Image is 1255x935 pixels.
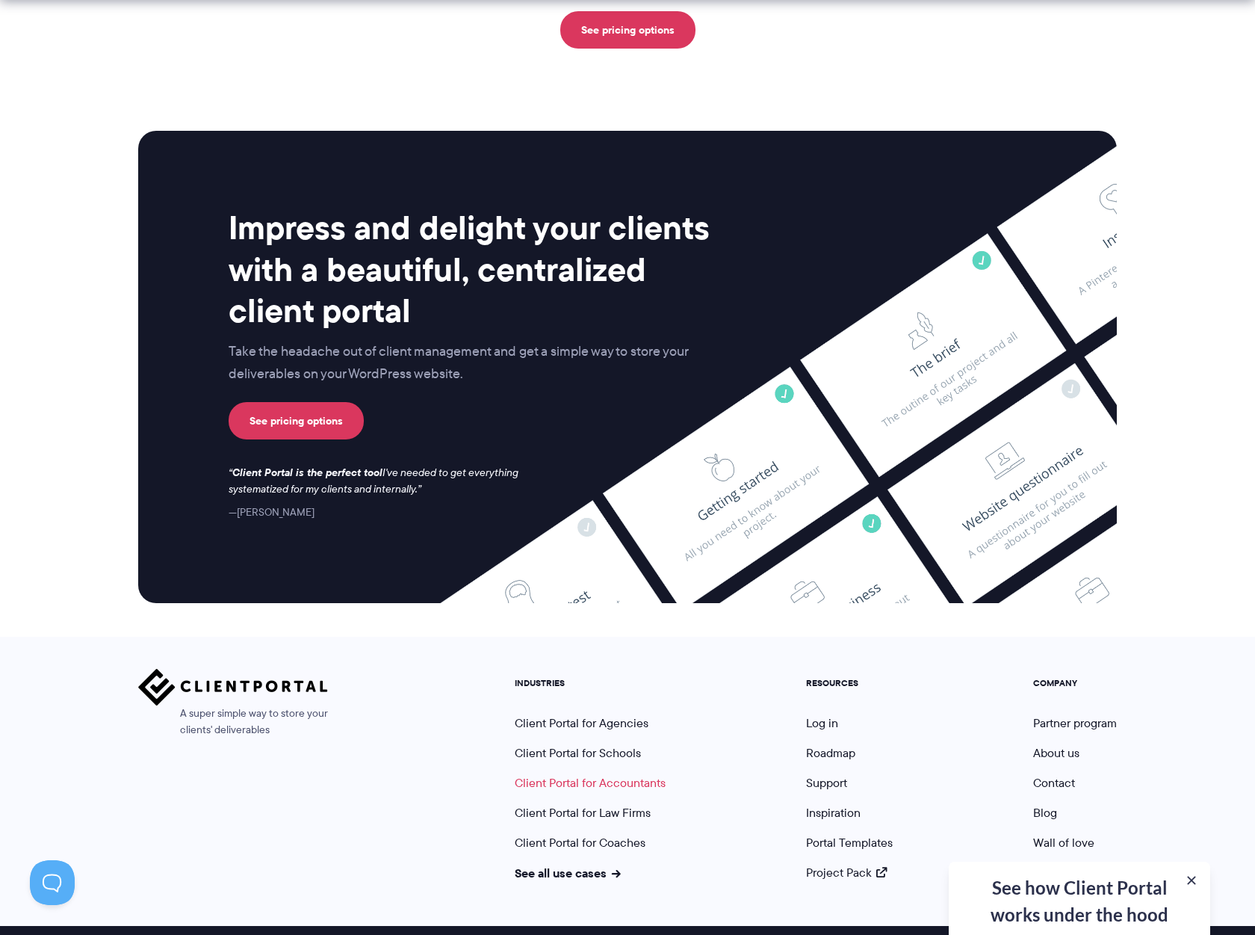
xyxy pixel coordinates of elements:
[806,804,861,821] a: Inspiration
[1033,774,1075,791] a: Contact
[229,207,720,331] h2: Impress and delight your clients with a beautiful, centralized client portal
[1033,804,1057,821] a: Blog
[515,678,666,688] h5: INDUSTRIES
[30,860,75,905] iframe: Toggle Customer Support
[806,744,855,762] a: Roadmap
[515,715,648,732] a: Client Portal for Agencies
[515,864,621,882] a: See all use cases
[229,504,314,519] cite: [PERSON_NAME]
[232,464,382,481] strong: Client Portal is the perfect tool
[515,804,651,821] a: Client Portal for Law Firms
[229,402,364,439] a: See pricing options
[806,774,847,791] a: Support
[1033,678,1117,688] h5: COMPANY
[229,465,533,498] p: I've needed to get everything systematized for my clients and internally.
[1033,834,1094,851] a: Wall of love
[1033,744,1079,762] a: About us
[515,834,645,851] a: Client Portal for Coaches
[806,834,893,851] a: Portal Templates
[560,11,695,49] a: See pricing options
[1033,715,1117,732] a: Partner program
[806,715,838,732] a: Log in
[229,341,720,386] p: Take the headache out of client management and get a simple way to store your deliverables on you...
[806,864,887,881] a: Project Pack
[515,774,666,791] a: Client Portal for Accountants
[806,678,893,688] h5: RESOURCES
[138,706,328,738] span: A super simple way to store your clients' deliverables
[515,744,641,762] a: Client Portal for Schools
